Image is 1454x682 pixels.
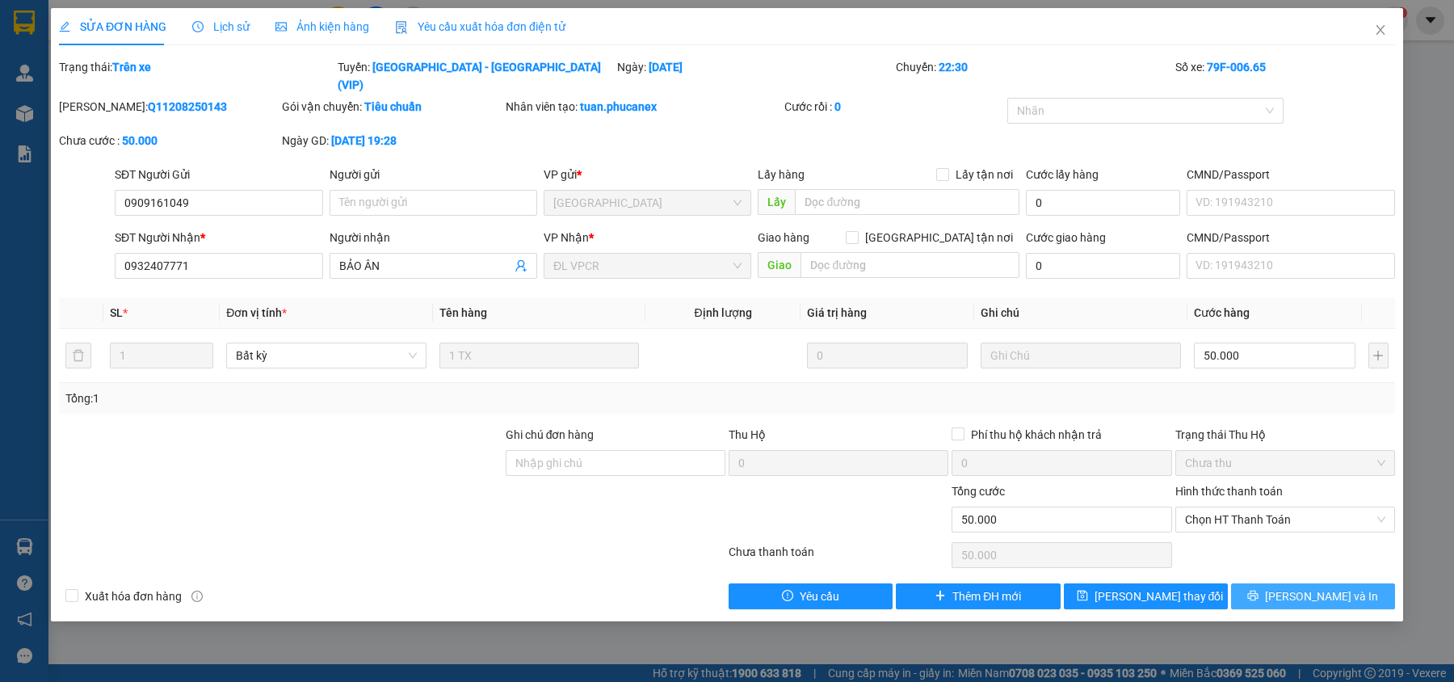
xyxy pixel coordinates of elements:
[894,58,1173,94] div: Chuyến:
[795,189,1019,215] input: Dọc đường
[981,343,1181,368] input: Ghi Chú
[395,21,408,34] img: icon
[122,134,158,147] b: 50.000
[65,343,91,368] button: delete
[1077,590,1088,603] span: save
[616,58,894,94] div: Ngày:
[439,343,640,368] input: VD: Bàn, Ghế
[758,231,809,244] span: Giao hàng
[1026,168,1099,181] label: Cước lấy hàng
[192,20,250,33] span: Lịch sử
[859,229,1019,246] span: [GEOGRAPHIC_DATA] tận nơi
[801,252,1019,278] input: Dọc đường
[395,20,565,33] span: Yêu cầu xuất hóa đơn điện tử
[1174,58,1397,94] div: Số xe:
[65,389,561,407] div: Tổng: 1
[782,590,793,603] span: exclamation-circle
[364,100,422,113] b: Tiêu chuẩn
[57,58,336,94] div: Trạng thái:
[236,343,417,368] span: Bất kỳ
[1175,485,1283,498] label: Hình thức thanh toán
[1187,166,1394,183] div: CMND/Passport
[275,21,287,32] span: picture
[727,543,950,571] div: Chưa thanh toán
[282,132,502,149] div: Ngày GD:
[115,166,322,183] div: SĐT Người Gửi
[1187,229,1394,246] div: CMND/Passport
[649,61,683,74] b: [DATE]
[330,229,537,246] div: Người nhận
[952,587,1021,605] span: Thêm ĐH mới
[952,485,1005,498] span: Tổng cước
[807,306,867,319] span: Giá trị hàng
[1358,8,1403,53] button: Close
[553,191,742,215] span: ĐL Quận 1
[1368,343,1389,368] button: plus
[78,587,188,605] span: Xuất hóa đơn hàng
[784,98,1004,116] div: Cước rồi :
[800,587,839,605] span: Yêu cầu
[1247,590,1259,603] span: printer
[515,259,527,272] span: user-add
[282,98,502,116] div: Gói vận chuyển:
[1175,426,1395,444] div: Trạng thái Thu Hộ
[1207,61,1266,74] b: 79F-006.65
[729,428,766,441] span: Thu Hộ
[115,229,322,246] div: SĐT Người Nhận
[964,426,1108,444] span: Phí thu hộ khách nhận trả
[1095,587,1224,605] span: [PERSON_NAME] thay đổi
[148,100,227,113] b: Q11208250143
[949,166,1019,183] span: Lấy tận nơi
[896,583,1060,609] button: plusThêm ĐH mới
[59,20,166,33] span: SỬA ĐƠN HÀNG
[1231,583,1395,609] button: printer[PERSON_NAME] và In
[439,306,487,319] span: Tên hàng
[1194,306,1250,319] span: Cước hàng
[226,306,287,319] span: Đơn vị tính
[544,166,751,183] div: VP gửi
[331,134,397,147] b: [DATE] 19:28
[275,20,369,33] span: Ảnh kiện hàng
[336,58,615,94] div: Tuyến:
[330,166,537,183] div: Người gửi
[807,343,969,368] input: 0
[1374,23,1387,36] span: close
[1265,587,1378,605] span: [PERSON_NAME] và In
[974,297,1187,329] th: Ghi chú
[338,61,601,91] b: [GEOGRAPHIC_DATA] - [GEOGRAPHIC_DATA] (VIP)
[110,306,123,319] span: SL
[1185,451,1385,475] span: Chưa thu
[112,61,151,74] b: Trên xe
[192,21,204,32] span: clock-circle
[506,98,781,116] div: Nhân viên tạo:
[758,252,801,278] span: Giao
[834,100,841,113] b: 0
[506,428,595,441] label: Ghi chú đơn hàng
[758,168,805,181] span: Lấy hàng
[1026,231,1106,244] label: Cước giao hàng
[729,583,893,609] button: exclamation-circleYêu cầu
[191,591,203,602] span: info-circle
[1026,253,1180,279] input: Cước giao hàng
[506,450,725,476] input: Ghi chú đơn hàng
[935,590,946,603] span: plus
[59,98,279,116] div: [PERSON_NAME]:
[1064,583,1228,609] button: save[PERSON_NAME] thay đổi
[544,231,589,244] span: VP Nhận
[1026,190,1180,216] input: Cước lấy hàng
[59,21,70,32] span: edit
[758,189,795,215] span: Lấy
[1185,507,1385,532] span: Chọn HT Thanh Toán
[553,254,742,278] span: ĐL VPCR
[59,132,279,149] div: Chưa cước :
[939,61,968,74] b: 22:30
[694,306,751,319] span: Định lượng
[580,100,657,113] b: tuan.phucanex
